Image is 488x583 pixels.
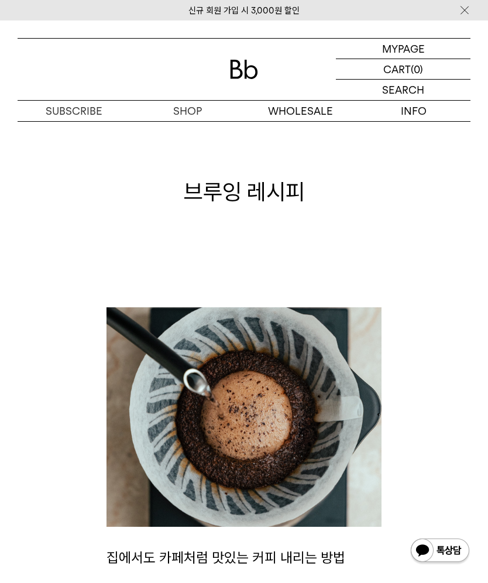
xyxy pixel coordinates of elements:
[188,5,300,16] a: 신규 회원 가입 시 3,000원 할인
[382,80,424,100] p: SEARCH
[336,59,470,80] a: CART (0)
[411,59,423,79] p: (0)
[336,39,470,59] a: MYPAGE
[106,549,345,566] span: 집에서도 카페처럼 맛있는 커피 내리는 방법
[18,176,470,207] h1: 브루잉 레시피
[230,60,258,79] img: 로고
[18,101,131,121] a: SUBSCRIBE
[244,101,358,121] p: WHOLESALE
[383,59,411,79] p: CART
[106,307,381,527] img: 4189a716bed969d963a9df752a490e85_105402.jpg
[410,537,470,565] img: 카카오톡 채널 1:1 채팅 버튼
[382,39,425,59] p: MYPAGE
[358,101,471,121] p: INFO
[131,101,245,121] a: SHOP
